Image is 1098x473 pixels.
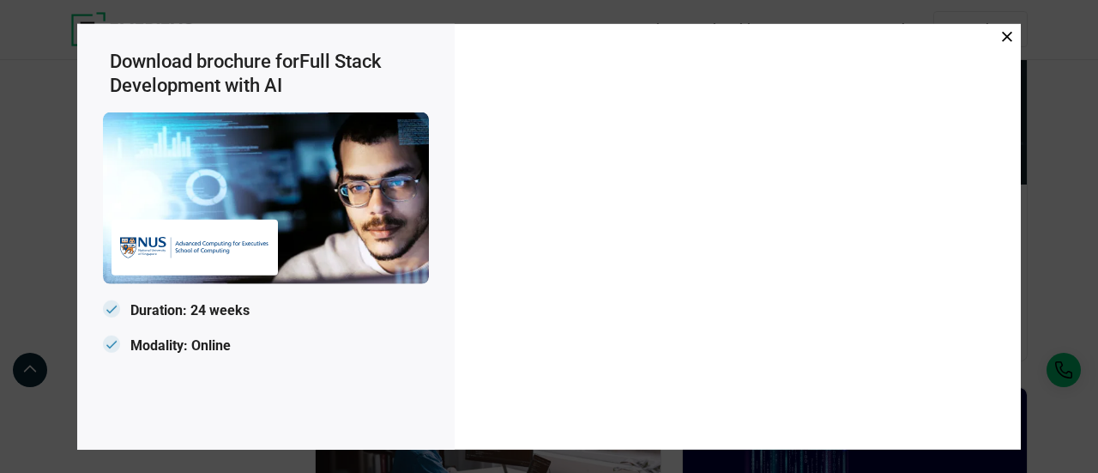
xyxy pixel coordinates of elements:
p: Duration: 24 weeks [103,297,429,324]
img: Emeritus [103,112,429,283]
span: Full Stack Development with AI [110,50,381,96]
p: Modality: Online [103,333,429,360]
img: Emeritus [120,227,269,266]
h3: Download brochure for [110,49,429,98]
iframe: Download Brochure [463,32,1012,435]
